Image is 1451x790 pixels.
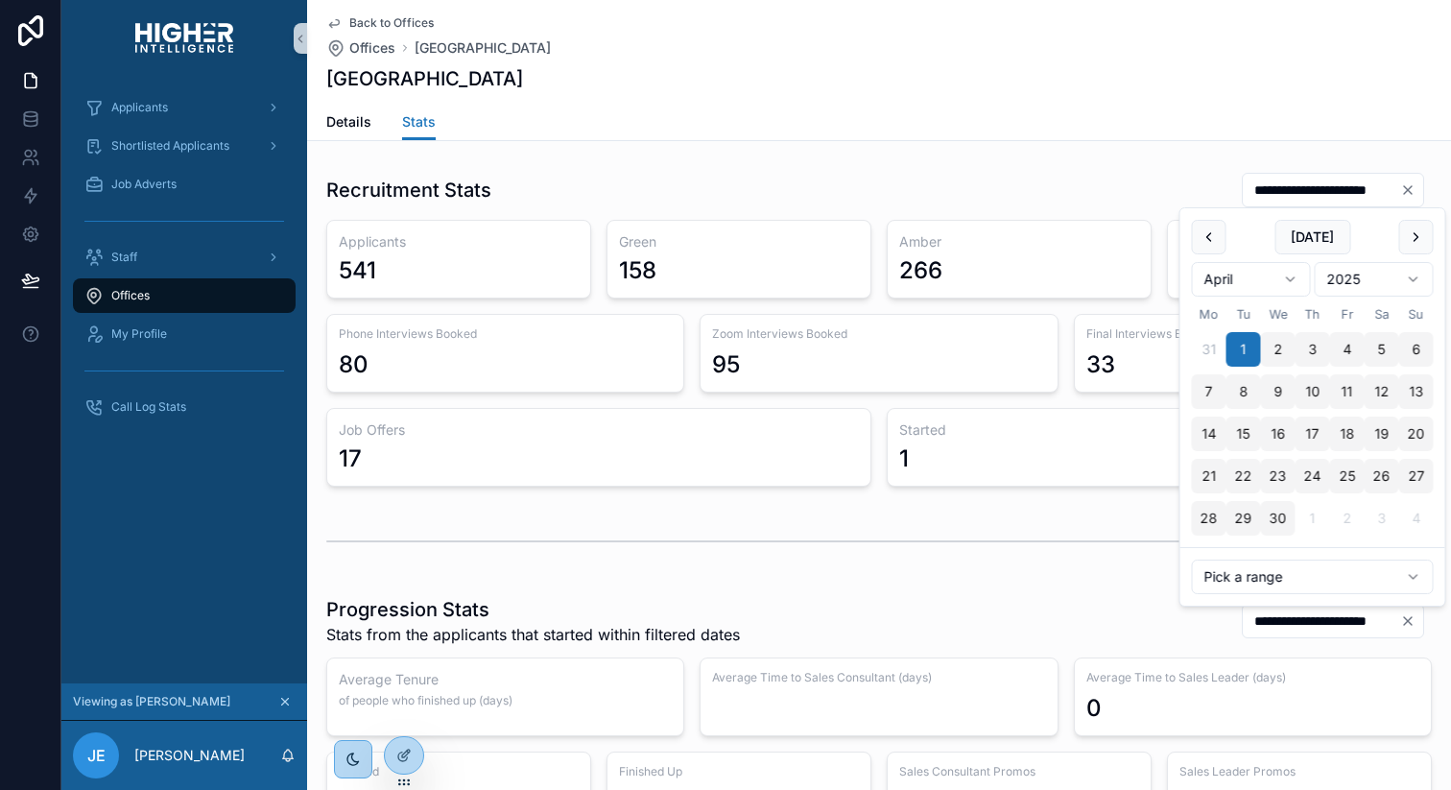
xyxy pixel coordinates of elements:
[1192,304,1434,536] table: April 2025
[326,38,395,58] a: Offices
[1296,459,1330,493] button: Thursday, 24 April 2025, selected
[111,177,177,192] span: Job Adverts
[1086,693,1102,724] div: 0
[1365,417,1399,451] button: Saturday, 19 April 2025, selected
[326,105,371,143] a: Details
[135,23,233,54] img: App logo
[326,15,434,31] a: Back to Offices
[1330,304,1365,324] th: Friday
[1192,501,1226,536] button: Monday, 28 April 2025, selected
[1399,304,1434,324] th: Sunday
[73,240,296,275] a: Staff
[339,420,859,440] h3: Job Offers
[1261,501,1296,536] button: Wednesday, 30 April 2025, selected
[1086,326,1419,342] span: Final Interviews Booked
[1261,332,1296,367] button: Wednesday, 2 April 2025, selected
[619,255,656,286] div: 158
[1399,374,1434,409] button: Sunday, 13 April 2025, selected
[339,255,376,286] div: 541
[61,77,307,449] div: scrollable content
[899,232,1139,251] h3: Amber
[1330,374,1365,409] button: Friday, 11 April 2025, selected
[1399,501,1434,536] button: Sunday, 4 May 2025, selected
[111,100,168,115] span: Applicants
[326,596,740,623] h1: Progression Stats
[111,399,186,415] span: Call Log Stats
[1226,374,1261,409] button: Tuesday, 8 April 2025, selected
[1192,374,1226,409] button: Monday, 7 April 2025, selected
[899,764,1139,779] span: Sales Consultant Promos
[111,138,229,154] span: Shortlisted Applicants
[619,232,859,251] h3: Green
[349,38,395,58] span: Offices
[326,177,491,203] h1: Recruitment Stats
[1274,220,1350,254] button: [DATE]
[73,317,296,351] a: My Profile
[1365,374,1399,409] button: Saturday, 12 April 2025, selected
[1330,459,1365,493] button: Friday, 25 April 2025, selected
[1226,417,1261,451] button: Tuesday, 15 April 2025, selected
[1296,304,1330,324] th: Thursday
[1330,417,1365,451] button: Friday, 18 April 2025, selected
[73,90,296,125] a: Applicants
[1296,374,1330,409] button: Thursday, 10 April 2025, selected
[339,349,369,380] div: 80
[1192,332,1226,367] button: Monday, 31 March 2025
[619,764,859,779] span: Finished Up
[1226,304,1261,324] th: Tuesday
[1192,304,1226,324] th: Monday
[1296,332,1330,367] button: Thursday, 3 April 2025, selected
[1192,459,1226,493] button: Monday, 21 April 2025, selected
[111,288,150,303] span: Offices
[1226,501,1261,536] button: Tuesday, 29 April 2025, selected
[73,278,296,313] a: Offices
[1296,501,1330,536] button: Thursday, 1 May 2025, selected
[1086,349,1115,380] div: 33
[111,326,167,342] span: My Profile
[1261,417,1296,451] button: Wednesday, 16 April 2025, selected
[326,112,371,132] span: Details
[73,390,296,424] a: Call Log Stats
[899,443,909,474] div: 1
[1365,501,1399,536] button: Saturday, 3 May 2025, selected
[1330,332,1365,367] button: Friday, 4 April 2025, selected
[415,38,551,58] a: [GEOGRAPHIC_DATA]
[339,326,672,342] span: Phone Interviews Booked
[1261,304,1296,324] th: Wednesday
[1399,459,1434,493] button: Sunday, 27 April 2025, selected
[1261,374,1296,409] button: Wednesday, 9 April 2025, selected
[1086,670,1419,685] span: Average Time to Sales Leader (days)
[402,105,436,141] a: Stats
[1226,332,1261,367] button: Tuesday, 1 April 2025, selected
[87,744,106,767] span: JE
[1399,417,1434,451] button: Sunday, 20 April 2025, selected
[326,65,523,92] h1: [GEOGRAPHIC_DATA]
[402,112,436,132] span: Stats
[339,764,579,779] span: Started
[339,670,672,689] h3: Average Tenure
[712,670,1045,685] span: Average Time to Sales Consultant (days)
[339,232,579,251] h3: Applicants
[899,420,1419,440] h3: Started
[73,129,296,163] a: Shortlisted Applicants
[1330,501,1365,536] button: Friday, 2 May 2025, selected
[349,15,434,31] span: Back to Offices
[339,443,362,474] div: 17
[1365,459,1399,493] button: Saturday, 26 April 2025, selected
[899,255,942,286] div: 266
[1365,304,1399,324] th: Saturday
[1226,459,1261,493] button: Tuesday, 22 April 2025, selected
[1365,332,1399,367] button: Saturday, 5 April 2025, selected
[73,694,230,709] span: Viewing as [PERSON_NAME]
[339,693,672,708] span: of people who finished up (days)
[1192,417,1226,451] button: Monday, 14 April 2025, selected
[73,167,296,202] a: Job Adverts
[1192,560,1434,594] button: Relative time
[111,250,137,265] span: Staff
[712,349,740,380] div: 95
[1399,332,1434,367] button: Sunday, 6 April 2025, selected
[1179,764,1419,779] span: Sales Leader Promos
[326,623,740,646] span: Stats from the applicants that started within filtered dates
[1296,417,1330,451] button: Thursday, 17 April 2025, selected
